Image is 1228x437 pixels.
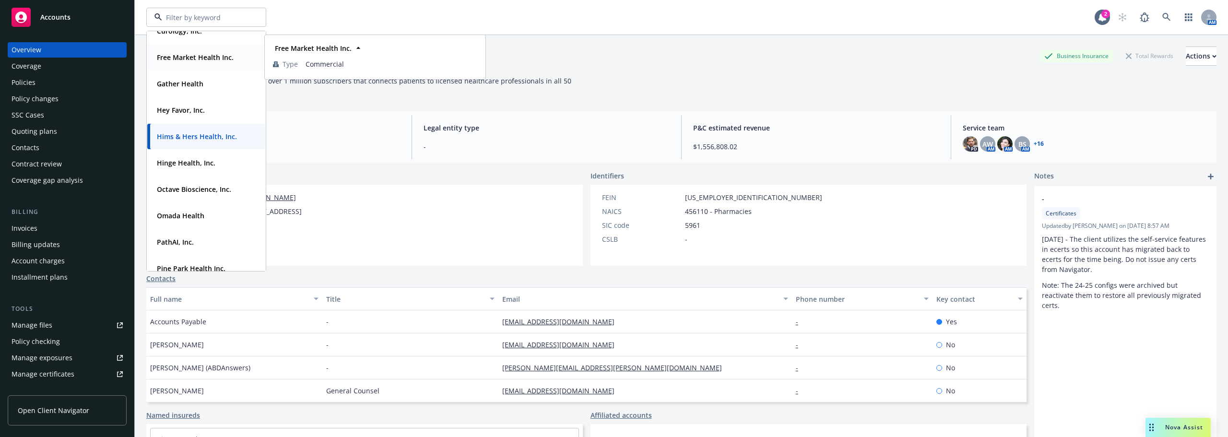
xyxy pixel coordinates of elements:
[8,318,127,333] a: Manage files
[157,264,225,273] strong: Pine Park Health Inc.
[685,220,700,230] span: 5961
[8,42,127,58] a: Overview
[8,173,127,188] a: Coverage gap analysis
[162,12,247,23] input: Filter by keyword
[12,350,72,366] div: Manage exposures
[12,318,52,333] div: Manage files
[150,340,204,350] span: [PERSON_NAME]
[12,334,60,349] div: Policy checking
[8,334,127,349] a: Policy checking
[8,270,127,285] a: Installment plans
[1034,141,1044,147] a: +16
[685,206,752,216] span: 456110 - Pharmacies
[792,287,933,310] button: Phone number
[157,211,204,220] strong: Omada Health
[154,123,400,133] span: Account type
[693,123,939,133] span: P&C estimated revenue
[1113,8,1132,27] a: Start snowing
[12,59,41,74] div: Coverage
[326,294,484,304] div: Title
[8,59,127,74] a: Coverage
[146,410,200,420] a: Named insureds
[590,410,652,420] a: Affiliated accounts
[502,340,622,349] a: [EMAIL_ADDRESS][DOMAIN_NAME]
[241,193,296,202] a: [DOMAIN_NAME]
[1101,10,1110,18] div: 2
[502,317,622,326] a: [EMAIL_ADDRESS][DOMAIN_NAME]
[18,405,89,415] span: Open Client Navigator
[12,91,59,106] div: Policy changes
[8,156,127,172] a: Contract review
[8,91,127,106] a: Policy changes
[933,287,1027,310] button: Key contact
[8,304,127,314] div: Tools
[946,340,955,350] span: No
[40,13,71,21] span: Accounts
[12,383,60,398] div: Manage claims
[1042,222,1209,230] span: Updated by [PERSON_NAME] on [DATE] 8:57 AM
[796,340,806,349] a: -
[1121,50,1178,62] div: Total Rewards
[146,273,176,283] a: Contacts
[12,156,62,172] div: Contract review
[1205,171,1216,182] a: add
[12,270,68,285] div: Installment plans
[8,75,127,90] a: Policies
[12,366,74,382] div: Manage certificates
[326,363,329,373] span: -
[275,44,352,53] strong: Free Market Health Inc.
[8,366,127,382] a: Manage certificates
[8,124,127,139] a: Quoting plans
[150,317,206,327] span: Accounts Payable
[8,107,127,123] a: SSC Cases
[150,386,204,396] span: [PERSON_NAME]
[1046,209,1076,218] span: Certificates
[12,221,37,236] div: Invoices
[1034,186,1216,318] div: -CertificatesUpdatedby [PERSON_NAME] on [DATE] 8:57 AM[DATE] - The client utilizes the self-servi...
[8,383,127,398] a: Manage claims
[602,234,681,244] div: CSLB
[12,124,57,139] div: Quoting plans
[157,132,237,141] strong: Hims & Hers Health, Inc.
[498,287,792,310] button: Email
[157,106,205,115] strong: Hey Favor, Inc.
[946,386,955,396] span: No
[12,140,39,155] div: Contacts
[1018,139,1027,149] span: BS
[12,253,65,269] div: Account charges
[502,294,778,304] div: Email
[685,192,822,202] span: [US_EMPLOYER_IDENTIFICATION_NUMBER]
[157,158,215,167] strong: Hinge Health, Inc.
[946,317,957,327] span: Yes
[602,220,681,230] div: SIC code
[326,386,379,396] span: General Counsel
[590,171,624,181] span: Identifiers
[157,26,202,35] strong: Curology, Inc.
[1179,8,1198,27] a: Switch app
[1042,234,1209,274] p: [DATE] - The client utilizes the self-service features in ecerts so this account has migrated bac...
[796,386,806,395] a: -
[150,294,308,304] div: Full name
[963,136,978,152] img: photo
[8,237,127,252] a: Billing updates
[8,140,127,155] a: Contacts
[685,234,687,244] span: -
[602,206,681,216] div: NAICS
[322,287,498,310] button: Title
[8,221,127,236] a: Invoices
[946,363,955,373] span: No
[796,294,919,304] div: Phone number
[502,363,730,372] a: [PERSON_NAME][EMAIL_ADDRESS][PERSON_NAME][DOMAIN_NAME]
[8,350,127,366] span: Manage exposures
[154,142,400,152] span: P&C - Commercial lines
[157,185,231,194] strong: Octave Bioscience, Inc.
[157,53,234,62] strong: Free Market Health Inc.
[796,317,806,326] a: -
[146,287,322,310] button: Full name
[241,206,302,216] span: [STREET_ADDRESS]
[12,42,41,58] div: Overview
[8,4,127,31] a: Accounts
[12,173,83,188] div: Coverage gap analysis
[8,253,127,269] a: Account charges
[997,136,1013,152] img: photo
